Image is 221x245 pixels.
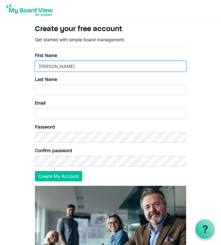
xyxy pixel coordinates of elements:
[35,123,55,130] label: Password
[35,147,72,154] label: Confirm password
[35,37,125,42] span: Get started with simple board management.
[35,100,46,106] label: Email
[35,171,82,182] button: Create My Account
[35,52,57,59] label: First Name
[35,25,186,34] h3: Create your free account
[4,2,55,18] img: My Board View Logo
[35,76,57,83] label: Last Name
